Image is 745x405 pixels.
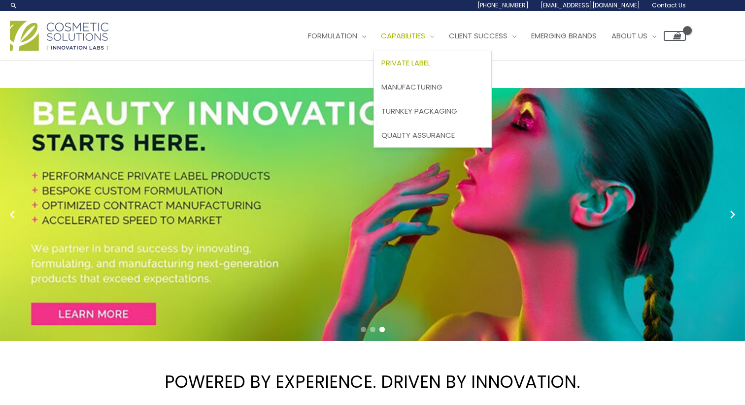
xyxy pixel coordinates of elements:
a: Turnkey Packaging [374,99,491,123]
span: [PHONE_NUMBER] [477,1,529,9]
a: Capabilities [373,21,441,51]
span: Quality Assurance [381,130,455,140]
span: [EMAIL_ADDRESS][DOMAIN_NAME] [541,1,640,9]
a: Client Success [441,21,524,51]
button: Previous slide [5,207,20,222]
a: Search icon link [10,1,18,9]
span: Emerging Brands [531,31,597,41]
span: Go to slide 1 [361,327,366,332]
span: Go to slide 2 [370,327,375,332]
span: Client Success [449,31,508,41]
span: About Us [611,31,647,41]
button: Next slide [725,207,740,222]
a: Formulation [301,21,373,51]
span: Manufacturing [381,82,442,92]
span: Turnkey Packaging [381,106,457,116]
span: Capabilities [381,31,425,41]
a: Private Label [374,51,491,75]
a: View Shopping Cart, empty [664,31,686,41]
span: Formulation [308,31,357,41]
span: Go to slide 3 [379,327,385,332]
span: Contact Us [652,1,686,9]
img: Cosmetic Solutions Logo [10,21,108,51]
a: Manufacturing [374,75,491,99]
nav: Site Navigation [293,21,686,51]
span: Private Label [381,58,430,68]
a: About Us [604,21,664,51]
a: Emerging Brands [524,21,604,51]
a: Quality Assurance [374,123,491,147]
